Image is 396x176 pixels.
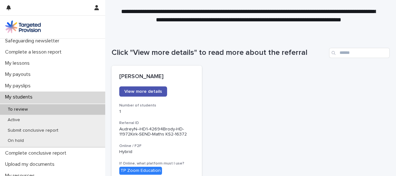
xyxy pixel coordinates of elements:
[119,167,162,175] div: TP Zoom Education
[3,138,29,143] p: On hold
[3,83,36,89] p: My payslips
[119,161,194,166] h3: If Online, what platform must I use?
[119,86,167,97] a: View more details
[3,150,71,156] p: Complete conclusive report
[3,71,36,77] p: My payouts
[3,117,25,123] p: Active
[119,109,194,114] p: 1
[3,107,33,112] p: To review
[3,49,67,55] p: Complete a lesson report
[3,161,60,167] p: Upload my documents
[3,60,35,66] p: My lessons
[329,48,390,58] input: Search
[124,89,162,94] span: View more details
[3,94,38,100] p: My students
[3,38,64,44] p: Safeguarding newsletter
[119,143,194,149] h3: Online / F2F
[119,121,194,126] h3: Referral ID
[119,149,194,155] p: Hybrid
[5,20,41,33] img: M5nRWzHhSzIhMunXDL62
[3,128,63,133] p: Submit conclusive report
[119,127,194,137] p: AudreyN--HD1-42694Brody-HD-11972Kirk-SEND-Maths KS2-16372
[119,103,194,108] h3: Number of students
[119,73,194,80] p: [PERSON_NAME]
[112,48,326,57] h1: Click "View more details" to read more about the referral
